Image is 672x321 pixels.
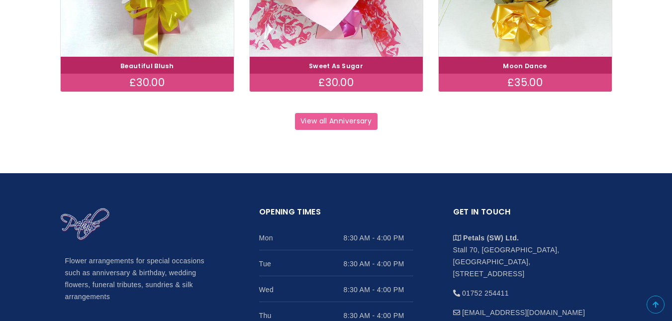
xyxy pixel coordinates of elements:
h2: Opening Times [259,206,413,225]
span: 8:30 AM - 4:00 PM [344,232,413,244]
span: 8:30 AM - 4:00 PM [344,284,413,296]
li: [EMAIL_ADDRESS][DOMAIN_NAME] [453,299,607,319]
li: Tue [259,250,413,276]
h2: Get in touch [453,206,607,225]
a: Beautiful Blush [120,62,174,70]
img: Home [60,208,110,241]
li: Stall 70, [GEOGRAPHIC_DATA], [GEOGRAPHIC_DATA], [STREET_ADDRESS] [453,224,607,280]
div: £30.00 [250,74,423,92]
li: 01752 254411 [453,280,607,299]
li: Wed [259,276,413,302]
div: £30.00 [61,74,234,92]
a: View all Anniversary [295,113,378,130]
span: 8:30 AM - 4:00 PM [344,258,413,270]
a: Sweet As Sugar [309,62,363,70]
strong: Petals (SW) Ltd. [463,234,519,242]
li: Mon [259,224,413,250]
div: £35.00 [439,74,612,92]
a: Moon Dance [503,62,547,70]
p: Flower arrangements for special occasions such as anniversary & birthday, wedding flowers, funera... [65,255,219,303]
